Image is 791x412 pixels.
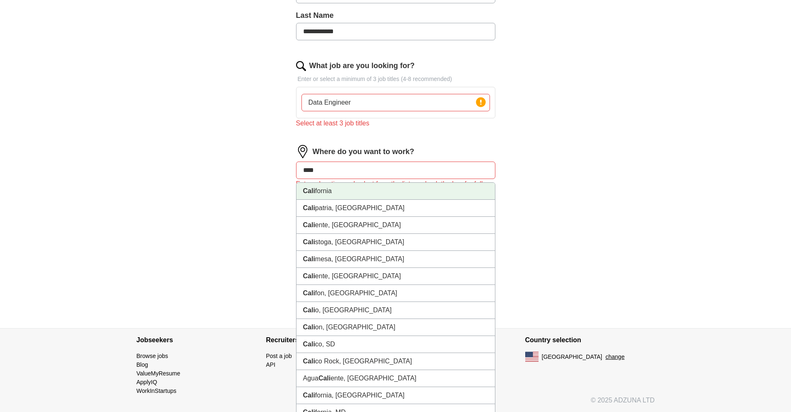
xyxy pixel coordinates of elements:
[303,204,315,211] strong: Cali
[296,75,495,83] p: Enter or select a minimum of 3 job titles (4-8 recommended)
[303,358,315,365] strong: Cali
[313,146,414,157] label: Where do you want to work?
[303,238,315,245] strong: Cali
[296,179,495,199] div: Enter a location and select from the list, or check the box for fully remote roles
[137,361,148,368] a: Blog
[296,370,495,387] li: Agua ente, [GEOGRAPHIC_DATA]
[137,387,176,394] a: WorkInStartups
[296,302,495,319] li: o, [GEOGRAPHIC_DATA]
[296,387,495,404] li: fornia, [GEOGRAPHIC_DATA]
[303,307,315,314] strong: Cali
[525,329,655,352] h4: Country selection
[296,234,495,251] li: stoga, [GEOGRAPHIC_DATA]
[296,183,495,200] li: fornia
[303,187,315,194] strong: Cali
[296,61,306,71] img: search.png
[130,395,661,412] div: © 2025 ADZUNA LTD
[309,60,415,71] label: What job are you looking for?
[318,375,331,382] strong: Cali
[303,341,315,348] strong: Cali
[605,353,624,361] button: change
[137,370,181,377] a: ValueMyResume
[266,353,292,359] a: Post a job
[296,251,495,268] li: mesa, [GEOGRAPHIC_DATA]
[525,352,539,362] img: US flag
[303,289,315,297] strong: Cali
[296,10,495,21] label: Last Name
[303,392,315,399] strong: Cali
[303,324,315,331] strong: Cali
[137,379,157,385] a: ApplyIQ
[137,353,168,359] a: Browse jobs
[303,221,315,228] strong: Cali
[303,255,315,262] strong: Cali
[296,145,309,158] img: location.png
[296,217,495,234] li: ente, [GEOGRAPHIC_DATA]
[296,319,495,336] li: on, [GEOGRAPHIC_DATA]
[296,285,495,302] li: fon, [GEOGRAPHIC_DATA]
[266,361,276,368] a: API
[296,118,495,128] div: Select at least 3 job titles
[296,353,495,370] li: co Rock, [GEOGRAPHIC_DATA]
[296,200,495,217] li: patria, [GEOGRAPHIC_DATA]
[296,268,495,285] li: ente, [GEOGRAPHIC_DATA]
[296,336,495,353] li: co, SD
[301,94,490,111] input: Type a job title and press enter
[303,272,315,280] strong: Cali
[542,353,602,361] span: [GEOGRAPHIC_DATA]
